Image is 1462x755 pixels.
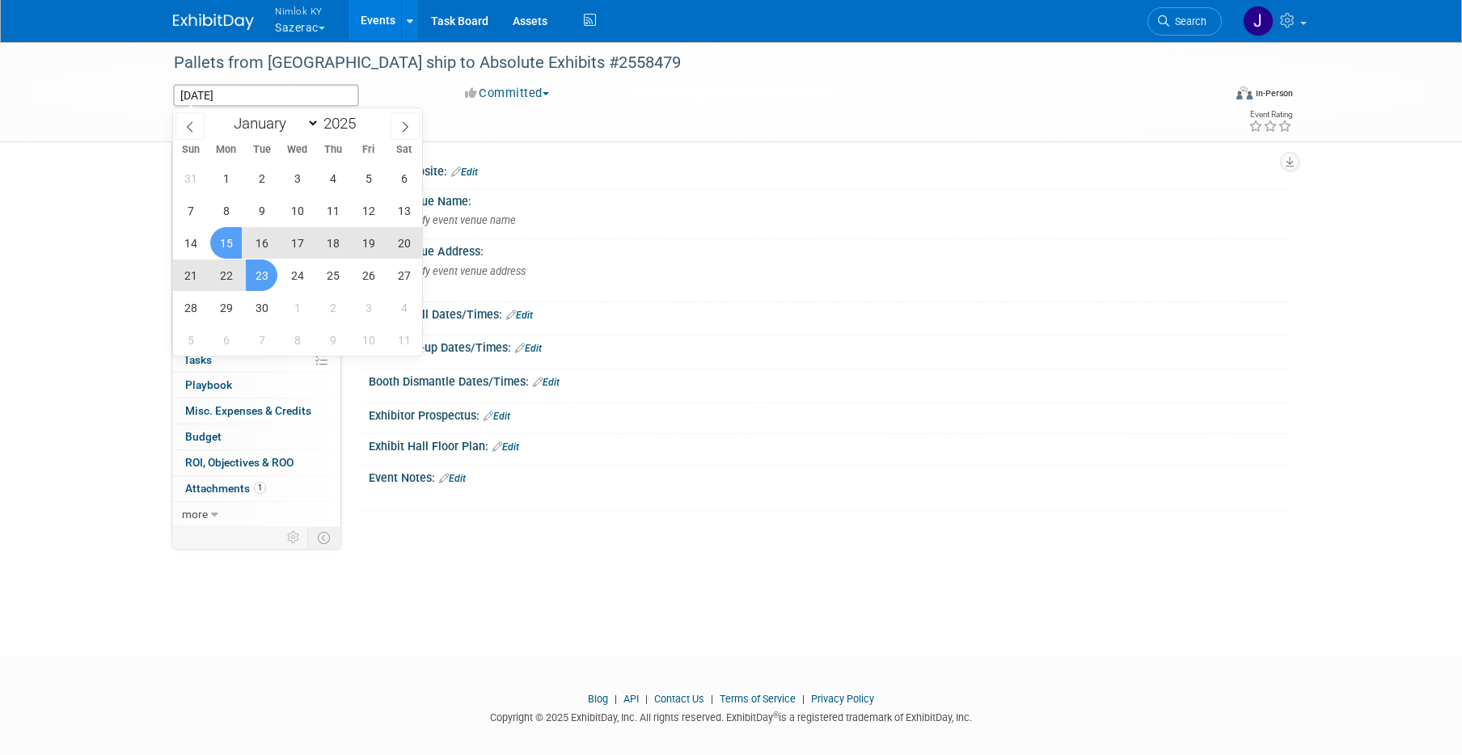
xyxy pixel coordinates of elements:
span: September 11, 2025 [317,195,349,226]
span: September 9, 2025 [246,195,277,226]
span: Playbook [185,378,232,391]
a: Staff [172,193,340,218]
a: Tasks [172,348,340,373]
td: Personalize Event Tab Strip [280,527,308,548]
div: Booth Dismantle Dates/Times: [369,369,1289,390]
span: September 7, 2025 [175,195,206,226]
span: September 12, 2025 [353,195,384,226]
a: Contact Us [654,693,704,705]
span: September 13, 2025 [388,195,420,226]
a: Travel Reservations [172,218,340,243]
a: Edit [515,343,542,354]
span: September 14, 2025 [175,227,206,259]
span: September 23, 2025 [246,259,277,291]
span: September 10, 2025 [281,195,313,226]
a: Search [1147,7,1222,36]
span: Specify event venue name [387,214,516,226]
a: Playbook [172,373,340,398]
a: Edit [533,377,560,388]
span: Fri [351,145,387,155]
div: Exhibitor Prospectus: [369,403,1289,424]
span: Search [1169,15,1206,27]
div: Event Format [1126,84,1293,108]
a: Edit [492,441,519,453]
span: more [182,508,208,521]
span: October 9, 2025 [317,324,349,356]
span: ROI, Objectives & ROO [185,456,294,469]
div: In-Person [1255,87,1293,99]
span: September 29, 2025 [210,292,242,323]
sup: ® [773,711,779,719]
a: Giveaways [172,270,340,295]
div: Event Venue Address: [369,239,1289,259]
select: Month [226,113,319,133]
div: Exhibit Hall Floor Plan: [369,434,1289,455]
span: | [707,693,717,705]
span: Tasks [184,353,212,366]
span: | [641,693,652,705]
span: | [798,693,809,705]
a: Edit [439,473,466,484]
a: ROI, Objectives & ROO [172,450,340,475]
span: Attachments [185,482,266,495]
span: 1 [254,482,266,494]
span: September 28, 2025 [175,292,206,323]
div: Event Rating [1249,111,1292,119]
div: Exhibit Hall Dates/Times: [369,302,1289,323]
span: September 19, 2025 [353,227,384,259]
span: August 31, 2025 [175,162,206,194]
td: Toggle Event Tabs [308,527,341,548]
span: September 26, 2025 [353,259,384,291]
a: more [172,502,340,527]
a: Shipments1 [172,296,340,321]
div: Event Venue Name: [369,189,1289,209]
a: Privacy Policy [811,693,874,705]
img: ExhibitDay [173,14,254,30]
a: Terms of Service [720,693,796,705]
a: Sponsorships [172,322,340,347]
span: Thu [315,145,351,155]
a: API [623,693,639,705]
a: Blog [588,693,608,705]
a: Event Information [172,141,340,167]
span: Budget [185,430,222,443]
span: | [611,693,621,705]
span: September 17, 2025 [281,227,313,259]
button: Committed [459,85,556,102]
span: Specify event venue address [387,265,526,277]
span: Mon [209,145,244,155]
span: October 10, 2025 [353,324,384,356]
span: September 21, 2025 [175,259,206,291]
input: Event Start Date - End Date [173,84,359,107]
div: Booth Set-up Dates/Times: [369,335,1289,356]
span: October 1, 2025 [281,292,313,323]
span: Sun [173,145,209,155]
span: September 20, 2025 [388,227,420,259]
a: Edit [451,167,478,178]
img: Format-Inperson.png [1236,86,1253,99]
span: September 22, 2025 [210,259,242,291]
span: October 6, 2025 [210,324,242,356]
span: September 24, 2025 [281,259,313,291]
span: September 8, 2025 [210,195,242,226]
a: Attachments1 [172,476,340,501]
a: Edit [484,411,510,422]
span: October 3, 2025 [353,292,384,323]
a: Misc. Expenses & Credits [172,399,340,424]
span: September 27, 2025 [388,259,420,291]
div: Event Notes: [369,466,1289,487]
span: September 2, 2025 [246,162,277,194]
span: September 15, 2025 [210,227,242,259]
img: Jamie Dunn [1243,6,1274,36]
span: September 1, 2025 [210,162,242,194]
span: October 7, 2025 [246,324,277,356]
span: October 8, 2025 [281,324,313,356]
span: Misc. Expenses & Credits [185,404,311,417]
span: September 6, 2025 [388,162,420,194]
span: Nimlok KY [275,2,325,19]
span: October 4, 2025 [388,292,420,323]
span: September 5, 2025 [353,162,384,194]
span: October 2, 2025 [317,292,349,323]
span: September 18, 2025 [317,227,349,259]
a: Edit [506,310,533,321]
